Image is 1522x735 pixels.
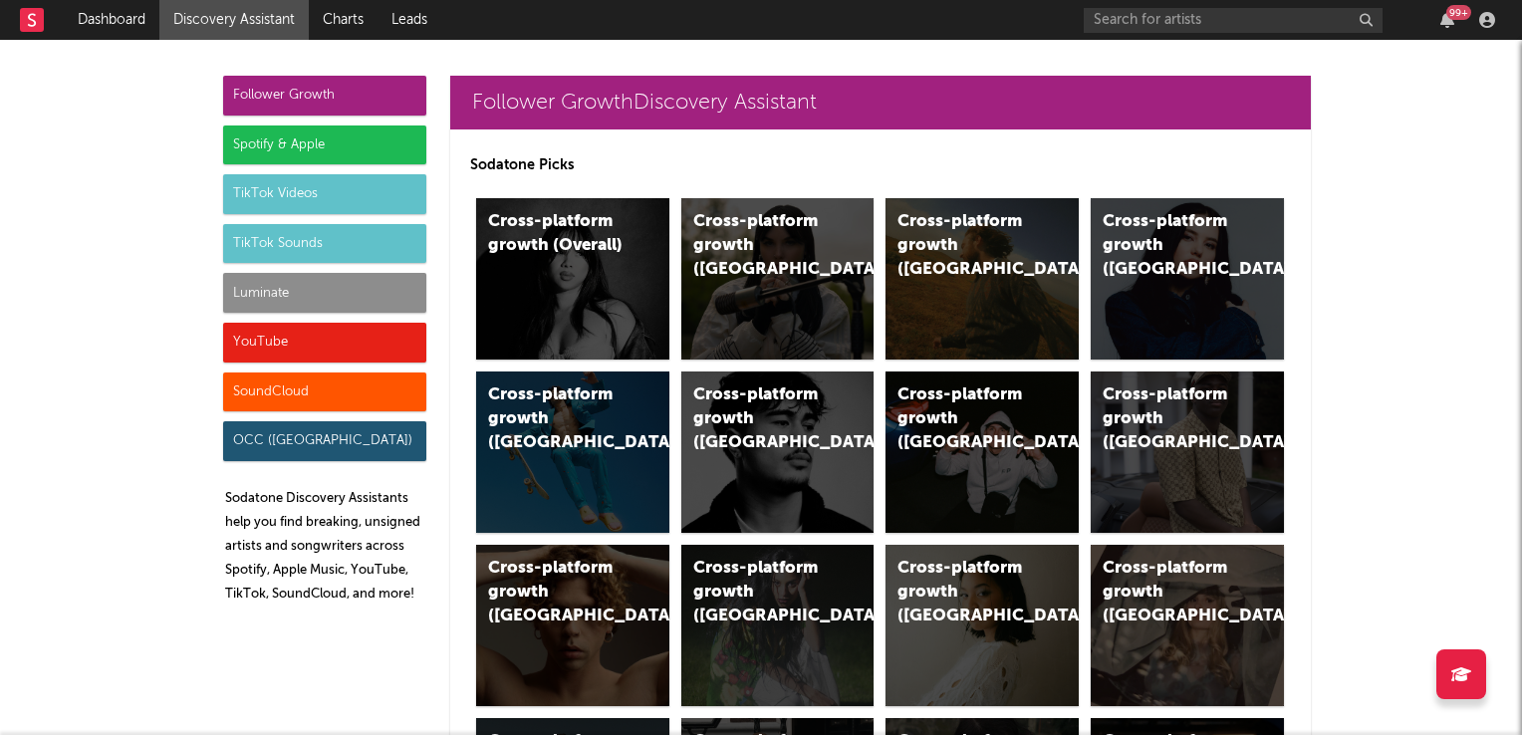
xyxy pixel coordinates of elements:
[223,174,426,214] div: TikTok Videos
[1103,210,1238,282] div: Cross-platform growth ([GEOGRAPHIC_DATA])
[897,210,1033,282] div: Cross-platform growth ([GEOGRAPHIC_DATA])
[223,76,426,116] div: Follower Growth
[1091,198,1284,360] a: Cross-platform growth ([GEOGRAPHIC_DATA])
[681,198,875,360] a: Cross-platform growth ([GEOGRAPHIC_DATA])
[488,210,624,258] div: Cross-platform growth (Overall)
[1091,371,1284,533] a: Cross-platform growth ([GEOGRAPHIC_DATA])
[897,383,1033,455] div: Cross-platform growth ([GEOGRAPHIC_DATA]/GSA)
[488,557,624,628] div: Cross-platform growth ([GEOGRAPHIC_DATA])
[681,545,875,706] a: Cross-platform growth ([GEOGRAPHIC_DATA])
[886,371,1079,533] a: Cross-platform growth ([GEOGRAPHIC_DATA]/GSA)
[223,372,426,412] div: SoundCloud
[693,210,829,282] div: Cross-platform growth ([GEOGRAPHIC_DATA])
[1103,557,1238,628] div: Cross-platform growth ([GEOGRAPHIC_DATA])
[225,487,426,607] p: Sodatone Discovery Assistants help you find breaking, unsigned artists and songwriters across Spo...
[476,371,669,533] a: Cross-platform growth ([GEOGRAPHIC_DATA])
[1446,5,1471,20] div: 99 +
[223,224,426,264] div: TikTok Sounds
[1440,12,1454,28] button: 99+
[1103,383,1238,455] div: Cross-platform growth ([GEOGRAPHIC_DATA])
[488,383,624,455] div: Cross-platform growth ([GEOGRAPHIC_DATA])
[897,557,1033,628] div: Cross-platform growth ([GEOGRAPHIC_DATA])
[1091,545,1284,706] a: Cross-platform growth ([GEOGRAPHIC_DATA])
[470,153,1291,177] p: Sodatone Picks
[886,545,1079,706] a: Cross-platform growth ([GEOGRAPHIC_DATA])
[476,198,669,360] a: Cross-platform growth (Overall)
[223,273,426,313] div: Luminate
[1084,8,1383,33] input: Search for artists
[681,371,875,533] a: Cross-platform growth ([GEOGRAPHIC_DATA])
[886,198,1079,360] a: Cross-platform growth ([GEOGRAPHIC_DATA])
[693,383,829,455] div: Cross-platform growth ([GEOGRAPHIC_DATA])
[223,323,426,363] div: YouTube
[223,125,426,165] div: Spotify & Apple
[223,421,426,461] div: OCC ([GEOGRAPHIC_DATA])
[476,545,669,706] a: Cross-platform growth ([GEOGRAPHIC_DATA])
[693,557,829,628] div: Cross-platform growth ([GEOGRAPHIC_DATA])
[450,76,1311,129] a: Follower GrowthDiscovery Assistant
